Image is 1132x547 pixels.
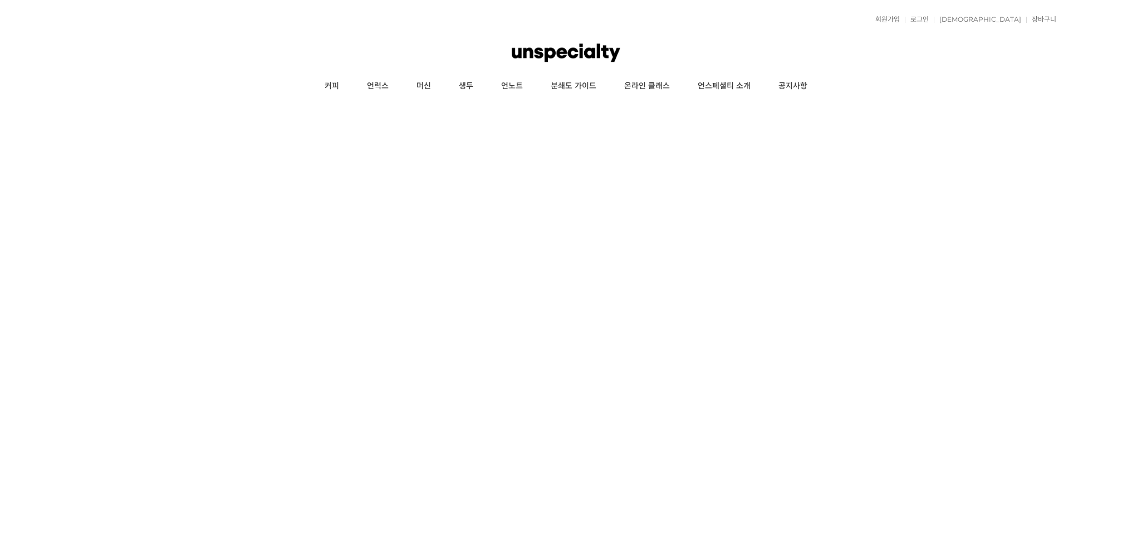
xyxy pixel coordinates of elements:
a: 로그인 [905,16,929,23]
a: 분쇄도 가이드 [537,72,610,100]
a: 온라인 클래스 [610,72,684,100]
a: 언스페셜티 소개 [684,72,765,100]
img: 언스페셜티 몰 [512,36,620,70]
a: 회원가입 [870,16,900,23]
a: 공지사항 [765,72,821,100]
a: 언노트 [487,72,537,100]
a: 언럭스 [353,72,403,100]
a: [DEMOGRAPHIC_DATA] [934,16,1021,23]
a: 커피 [311,72,353,100]
a: 생두 [445,72,487,100]
a: 머신 [403,72,445,100]
a: 장바구니 [1026,16,1056,23]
